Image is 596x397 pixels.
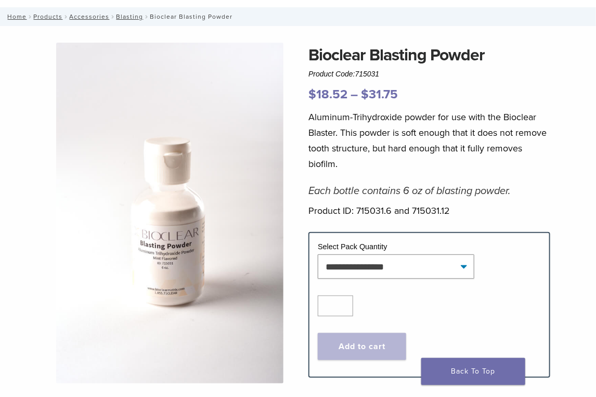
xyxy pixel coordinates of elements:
span: $ [308,87,316,102]
a: Products [33,13,62,20]
bdi: 31.75 [361,87,398,102]
img: Blasting Powder [56,43,283,383]
label: Select Pack Quantity [318,242,387,251]
button: Add to cart [318,333,406,360]
span: $ [361,87,369,102]
p: Aluminum-Trihydroxide powder for use with the Bioclear Blaster. This powder is soft enough that i... [308,109,550,172]
bdi: 18.52 [308,87,347,102]
span: 715031 [355,70,380,78]
h1: Bioclear Blasting Powder [308,43,550,68]
a: Home [4,13,27,20]
span: / [143,14,150,19]
a: Blasting [116,13,143,20]
p: Product ID: 715031.6 and 715031.12 [308,203,550,219]
em: Each bottle contains 6 oz of blasting powder. [308,185,511,197]
span: / [62,14,69,19]
span: Product Code: [308,70,379,78]
a: Accessories [69,13,109,20]
a: Back To Top [421,358,525,385]
span: – [351,87,358,102]
span: / [27,14,33,19]
span: / [109,14,116,19]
